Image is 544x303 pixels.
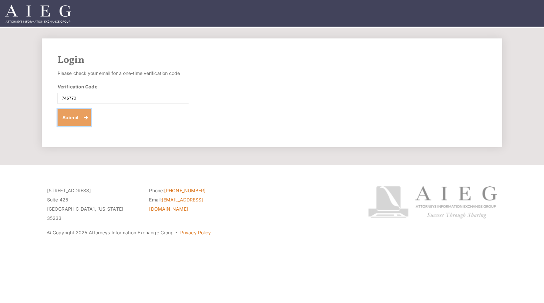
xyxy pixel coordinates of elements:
[58,54,486,66] h2: Login
[58,83,97,90] label: Verification Code
[368,186,497,219] img: Attorneys Information Exchange Group logo
[47,186,139,223] p: [STREET_ADDRESS] Suite 425 [GEOGRAPHIC_DATA], [US_STATE] 35233
[180,230,211,235] a: Privacy Policy
[58,69,189,78] p: Please check your email for a one-time verification code
[47,228,343,237] p: © Copyright 2025 Attorneys Information Exchange Group
[149,195,241,214] li: Email:
[5,5,71,23] img: Attorneys Information Exchange Group
[164,188,206,193] a: [PHONE_NUMBER]
[149,197,203,212] a: [EMAIL_ADDRESS][DOMAIN_NAME]
[58,109,91,126] button: Submit
[175,232,178,236] span: ·
[149,186,241,195] li: Phone:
